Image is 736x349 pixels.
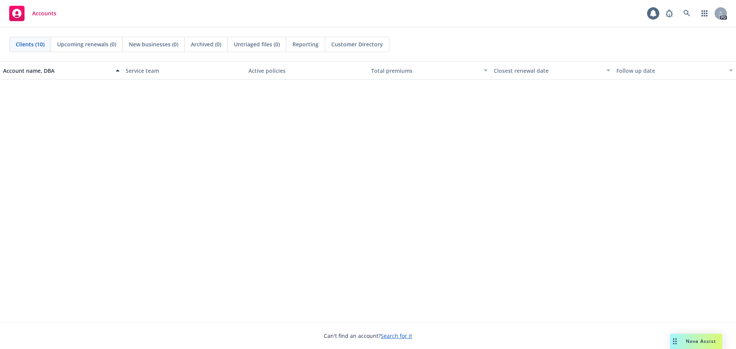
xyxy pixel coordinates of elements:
[662,6,677,21] a: Report a Bug
[123,61,245,80] button: Service team
[368,61,491,80] button: Total premiums
[331,40,383,48] span: Customer Directory
[670,334,680,349] div: Drag to move
[324,332,412,340] span: Can't find an account?
[292,40,319,48] span: Reporting
[32,10,56,16] span: Accounts
[234,40,280,48] span: Untriaged files (0)
[491,61,613,80] button: Closest renewal date
[57,40,116,48] span: Upcoming renewals (0)
[686,338,716,344] span: Nova Assist
[494,67,602,75] div: Closest renewal date
[6,3,59,24] a: Accounts
[3,67,111,75] div: Account name, DBA
[371,67,479,75] div: Total premiums
[245,61,368,80] button: Active policies
[191,40,221,48] span: Archived (0)
[248,67,365,75] div: Active policies
[126,67,242,75] div: Service team
[679,6,695,21] a: Search
[16,40,44,48] span: Clients (10)
[616,67,724,75] div: Follow up date
[697,6,712,21] a: Switch app
[381,332,412,339] a: Search for it
[670,334,722,349] button: Nova Assist
[129,40,178,48] span: New businesses (0)
[613,61,736,80] button: Follow up date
